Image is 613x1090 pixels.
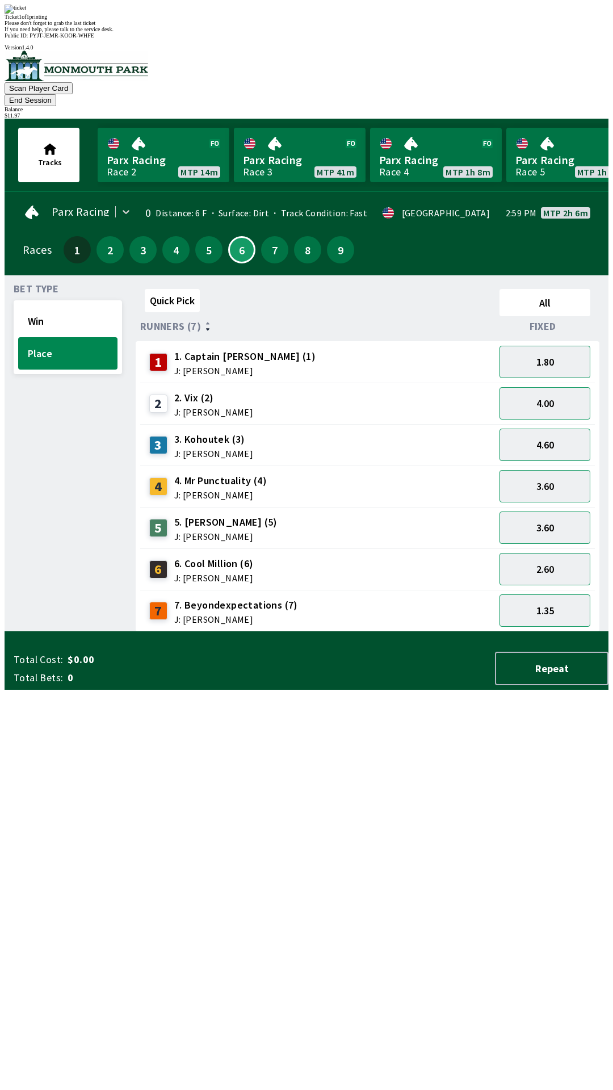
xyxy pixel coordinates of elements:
[5,5,26,14] img: ticket
[140,322,201,331] span: Runners (7)
[162,236,190,263] button: 4
[5,20,608,26] div: Please don't forget to grab the last ticket
[327,236,354,263] button: 9
[149,353,167,371] div: 1
[174,408,253,417] span: J: [PERSON_NAME]
[174,491,267,500] span: J: [PERSON_NAME]
[5,51,148,81] img: venue logo
[228,236,255,263] button: 6
[536,355,554,368] span: 1.80
[174,432,253,447] span: 3. Kohoutek (3)
[402,208,490,217] div: [GEOGRAPHIC_DATA]
[243,153,356,167] span: Parx Racing
[505,296,585,309] span: All
[165,246,187,254] span: 4
[174,391,253,405] span: 2. Vix (2)
[140,321,495,332] div: Runners (7)
[269,207,367,219] span: Track Condition: Fast
[99,246,121,254] span: 2
[536,397,554,410] span: 4.00
[264,246,285,254] span: 7
[198,246,220,254] span: 5
[129,236,157,263] button: 3
[5,32,608,39] div: Public ID:
[317,167,354,177] span: MTP 41m
[18,305,117,337] button: Win
[174,473,267,488] span: 4. Mr Punctuality (4)
[30,32,94,39] span: PYJT-JEMR-KOOR-WHFE
[64,236,91,263] button: 1
[14,284,58,294] span: Bet Type
[149,560,167,578] div: 6
[5,26,114,32] span: If you need help, please talk to the service desk.
[330,246,351,254] span: 9
[536,521,554,534] span: 3.60
[174,349,316,364] span: 1. Captain [PERSON_NAME] (1)
[68,653,246,666] span: $0.00
[543,208,588,217] span: MTP 2h 6m
[174,573,254,582] span: J: [PERSON_NAME]
[18,128,79,182] button: Tracks
[297,246,318,254] span: 8
[149,477,167,496] div: 4
[499,553,590,585] button: 2.60
[5,94,56,106] button: End Session
[499,594,590,627] button: 1.35
[156,207,207,219] span: Distance: 6 F
[536,604,554,617] span: 1.35
[174,532,278,541] span: J: [PERSON_NAME]
[207,207,270,219] span: Surface: Dirt
[18,337,117,370] button: Place
[261,236,288,263] button: 7
[96,236,124,263] button: 2
[149,436,167,454] div: 3
[68,671,246,685] span: 0
[232,247,251,253] span: 6
[515,167,545,177] div: Race 5
[5,82,73,94] button: Scan Player Card
[536,480,554,493] span: 3.60
[52,207,110,216] span: Parx Racing
[379,153,493,167] span: Parx Racing
[294,236,321,263] button: 8
[495,652,608,685] button: Repeat
[499,470,590,502] button: 3.60
[174,515,278,530] span: 5. [PERSON_NAME] (5)
[506,208,537,217] span: 2:59 PM
[495,321,595,332] div: Fixed
[132,246,154,254] span: 3
[505,662,598,675] span: Repeat
[446,167,490,177] span: MTP 1h 8m
[5,106,608,112] div: Balance
[38,157,62,167] span: Tracks
[379,167,409,177] div: Race 4
[499,387,590,420] button: 4.00
[149,395,167,413] div: 2
[28,347,108,360] span: Place
[536,563,554,576] span: 2.60
[149,602,167,620] div: 7
[14,653,63,666] span: Total Cost:
[141,208,152,217] div: 0
[107,153,220,167] span: Parx Racing
[536,438,554,451] span: 4.60
[14,671,63,685] span: Total Bets:
[174,366,316,375] span: J: [PERSON_NAME]
[243,167,272,177] div: Race 3
[530,322,556,331] span: Fixed
[499,429,590,461] button: 4.60
[174,598,298,613] span: 7. Beyondexpectations (7)
[5,14,608,20] div: Ticket 1 of 1 printing
[150,294,195,307] span: Quick Pick
[174,556,254,571] span: 6. Cool Million (6)
[499,512,590,544] button: 3.60
[66,246,88,254] span: 1
[174,449,253,458] span: J: [PERSON_NAME]
[499,346,590,378] button: 1.80
[98,128,229,182] a: Parx RacingRace 2MTP 14m
[107,167,136,177] div: Race 2
[180,167,218,177] span: MTP 14m
[195,236,222,263] button: 5
[499,289,590,316] button: All
[370,128,502,182] a: Parx RacingRace 4MTP 1h 8m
